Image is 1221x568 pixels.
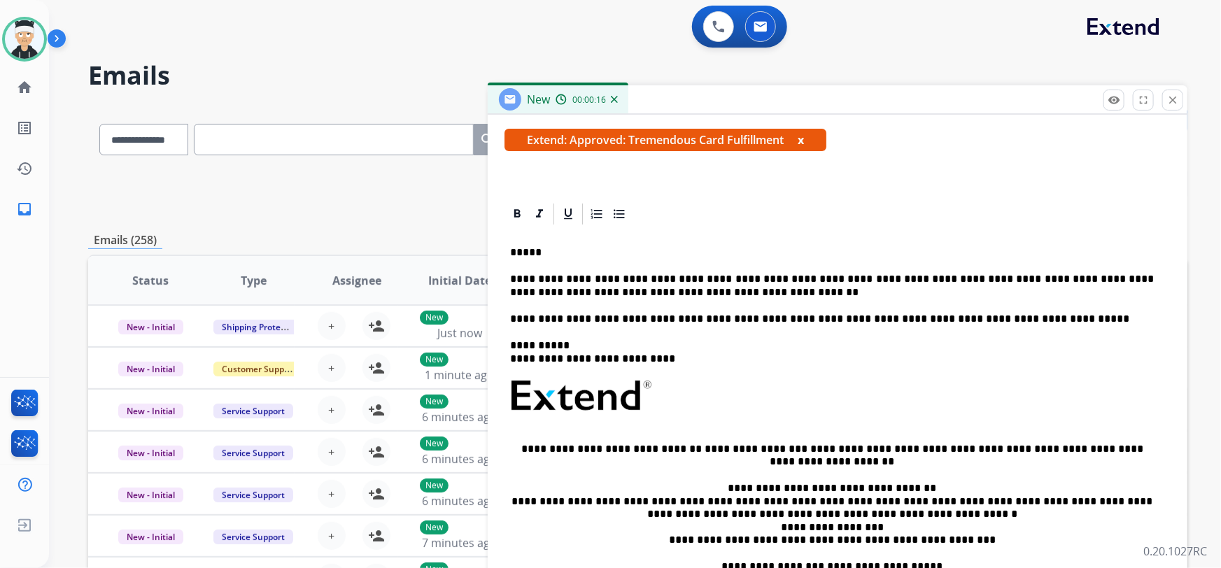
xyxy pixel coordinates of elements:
[368,527,385,544] mat-icon: person_add
[318,480,346,508] button: +
[328,527,334,544] span: +
[437,325,482,341] span: Just now
[507,204,528,225] div: Bold
[420,520,449,534] p: New
[88,232,162,249] p: Emails (258)
[16,160,33,177] mat-icon: history
[420,436,449,450] p: New
[479,132,496,148] mat-icon: search
[318,354,346,382] button: +
[328,318,334,334] span: +
[422,409,497,425] span: 6 minutes ago
[118,362,183,376] span: New - Initial
[213,362,304,376] span: Customer Support
[529,204,550,225] div: Italic
[213,488,293,502] span: Service Support
[5,20,44,59] img: avatar
[368,318,385,334] mat-icon: person_add
[328,443,334,460] span: +
[609,204,630,225] div: Bullet List
[213,404,293,418] span: Service Support
[118,404,183,418] span: New - Initial
[118,530,183,544] span: New - Initial
[328,360,334,376] span: +
[132,272,169,289] span: Status
[1166,94,1179,106] mat-icon: close
[318,522,346,550] button: +
[425,367,494,383] span: 1 minute ago
[527,92,550,107] span: New
[368,443,385,460] mat-icon: person_add
[118,446,183,460] span: New - Initial
[572,94,606,106] span: 00:00:16
[368,360,385,376] mat-icon: person_add
[504,129,826,151] span: Extend: Approved: Tremendous Card Fulfillment
[1143,543,1207,560] p: 0.20.1027RC
[586,204,607,225] div: Ordered List
[1137,94,1150,106] mat-icon: fullscreen
[213,320,309,334] span: Shipping Protection
[16,79,33,96] mat-icon: home
[118,320,183,334] span: New - Initial
[118,488,183,502] span: New - Initial
[422,493,497,509] span: 6 minutes ago
[328,402,334,418] span: +
[420,353,449,367] p: New
[16,120,33,136] mat-icon: list_alt
[422,535,497,551] span: 7 minutes ago
[318,438,346,466] button: +
[420,395,449,409] p: New
[318,396,346,424] button: +
[428,272,491,289] span: Initial Date
[213,530,293,544] span: Service Support
[422,451,497,467] span: 6 minutes ago
[328,485,334,502] span: +
[368,485,385,502] mat-icon: person_add
[213,446,293,460] span: Service Support
[16,201,33,218] mat-icon: inbox
[368,402,385,418] mat-icon: person_add
[1108,94,1120,106] mat-icon: remove_red_eye
[420,478,449,492] p: New
[88,62,1187,90] h2: Emails
[420,311,449,325] p: New
[332,272,381,289] span: Assignee
[558,204,579,225] div: Underline
[241,272,267,289] span: Type
[318,312,346,340] button: +
[798,132,804,148] button: x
